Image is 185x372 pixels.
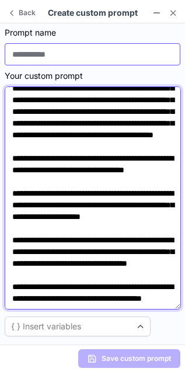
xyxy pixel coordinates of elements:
[5,70,180,82] label: Your custom prompt
[37,7,148,19] section: Create custom prompt
[5,6,40,20] button: Back
[102,354,171,363] span: Save custom prompt
[5,27,180,39] label: Prompt name
[78,349,180,368] button: Save custom prompt
[16,9,38,17] span: Back
[11,321,81,332] div: { } Insert variables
